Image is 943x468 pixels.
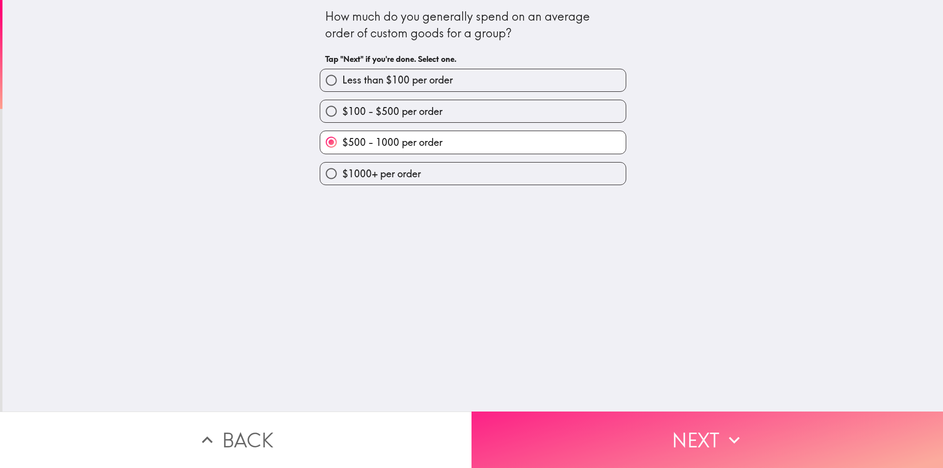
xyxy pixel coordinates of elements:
[325,8,621,41] div: How much do you generally spend on an average order of custom goods for a group?
[342,136,443,149] span: $500 - 1000 per order
[342,105,443,118] span: $100 - $500 per order
[325,54,621,64] h6: Tap "Next" if you're done. Select one.
[471,412,943,468] button: Next
[320,100,626,122] button: $100 - $500 per order
[342,167,421,181] span: $1000+ per order
[320,163,626,185] button: $1000+ per order
[320,131,626,153] button: $500 - 1000 per order
[320,69,626,91] button: Less than $100 per order
[342,73,453,87] span: Less than $100 per order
